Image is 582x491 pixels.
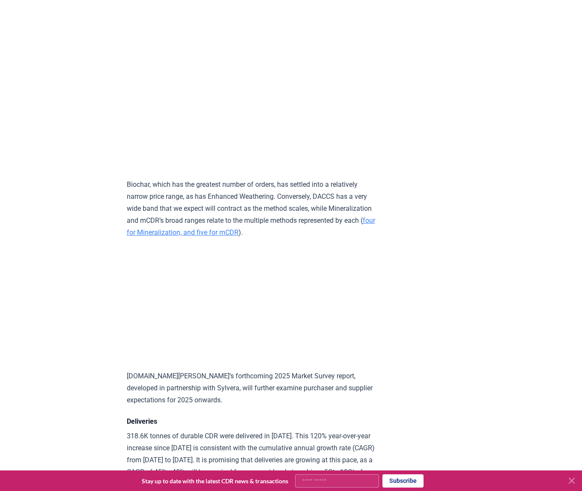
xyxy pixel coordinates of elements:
[127,430,377,490] p: 318.6K tonnes of durable CDR were delivered in [DATE]. This 120% year-over-year increase since [D...
[127,216,375,237] a: four for Mineralization, and five for mCDR
[127,179,377,239] p: Biochar, which has the greatest number of orders, has settled into a relatively narrow price rang...
[127,416,377,427] h4: Deliveries
[127,370,377,406] p: [DOMAIN_NAME][PERSON_NAME]’s forthcoming 2025 Market Survey report, developed in partnership with...
[127,247,377,362] iframe: Dot Plot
